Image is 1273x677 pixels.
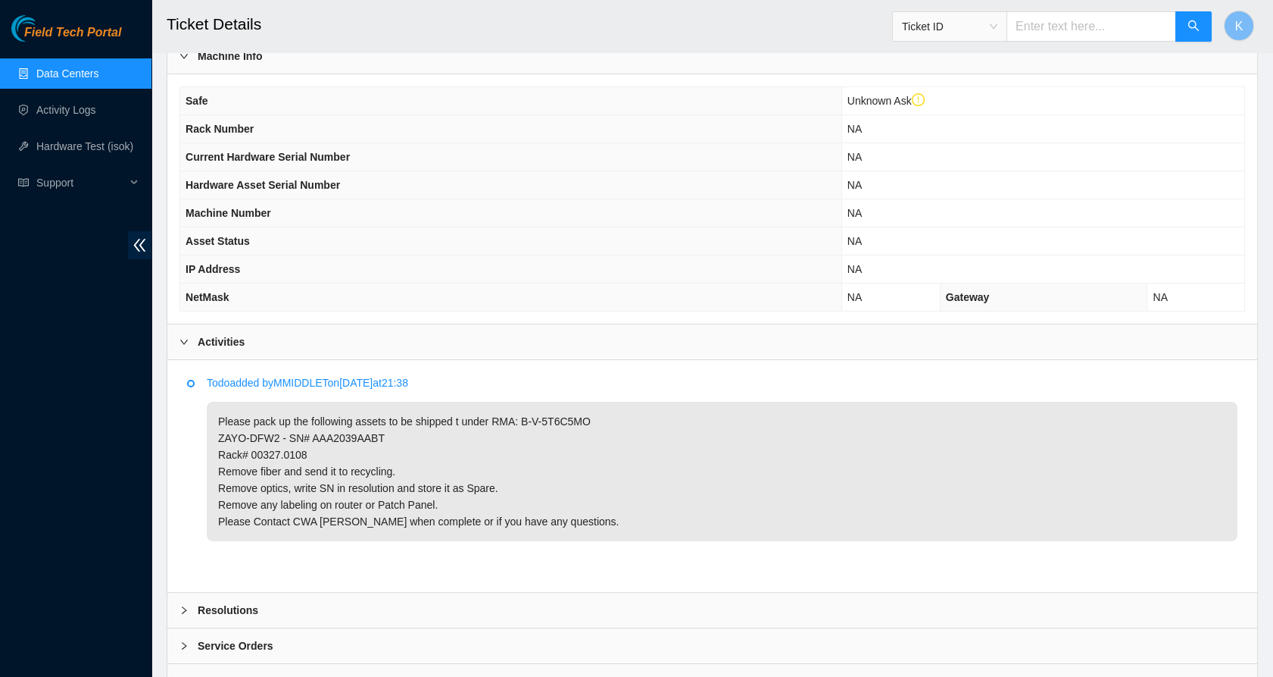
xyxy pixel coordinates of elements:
[198,638,273,654] b: Service Orders
[186,179,340,191] span: Hardware Asset Serial Number
[847,207,862,219] span: NA
[1153,291,1167,303] span: NA
[186,235,250,247] span: Asset Status
[167,593,1257,628] div: Resolutions
[847,263,862,275] span: NA
[847,235,862,247] span: NA
[186,263,240,275] span: IP Address
[912,93,925,107] span: exclamation-circle
[847,151,862,163] span: NA
[902,15,997,38] span: Ticket ID
[36,67,98,80] a: Data Centers
[1175,11,1212,42] button: search
[1235,17,1243,36] span: K
[36,140,133,152] a: Hardware Test (isok)
[847,123,862,135] span: NA
[179,52,189,61] span: right
[1187,20,1200,34] span: search
[24,26,121,40] span: Field Tech Portal
[1224,11,1254,41] button: K
[167,39,1257,74] div: Machine Info
[179,337,189,346] span: right
[167,324,1257,359] div: Activities
[198,48,263,64] b: Machine Info
[207,402,1237,541] p: Please pack up the following assets to be shipped t under RMA: B-V-5T6C5MO ZAYO-DFW2 - SN# AAA203...
[11,15,76,42] img: Akamai Technologies
[847,291,862,303] span: NA
[847,179,862,191] span: NA
[1006,11,1176,42] input: Enter text here...
[186,207,271,219] span: Machine Number
[11,27,121,47] a: Akamai TechnologiesField Tech Portal
[946,291,990,303] span: Gateway
[186,95,208,107] span: Safe
[36,104,96,116] a: Activity Logs
[198,334,245,350] b: Activities
[128,231,151,259] span: double-left
[207,375,1237,391] p: Todo added by MMIDDLET on [DATE] at 21:38
[847,95,925,107] span: Unknown Ask
[186,291,229,303] span: NetMask
[167,628,1257,663] div: Service Orders
[36,168,126,198] span: Support
[186,123,254,135] span: Rack Number
[186,151,350,163] span: Current Hardware Serial Number
[198,602,258,619] b: Resolutions
[18,177,29,188] span: read
[179,606,189,615] span: right
[179,641,189,650] span: right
